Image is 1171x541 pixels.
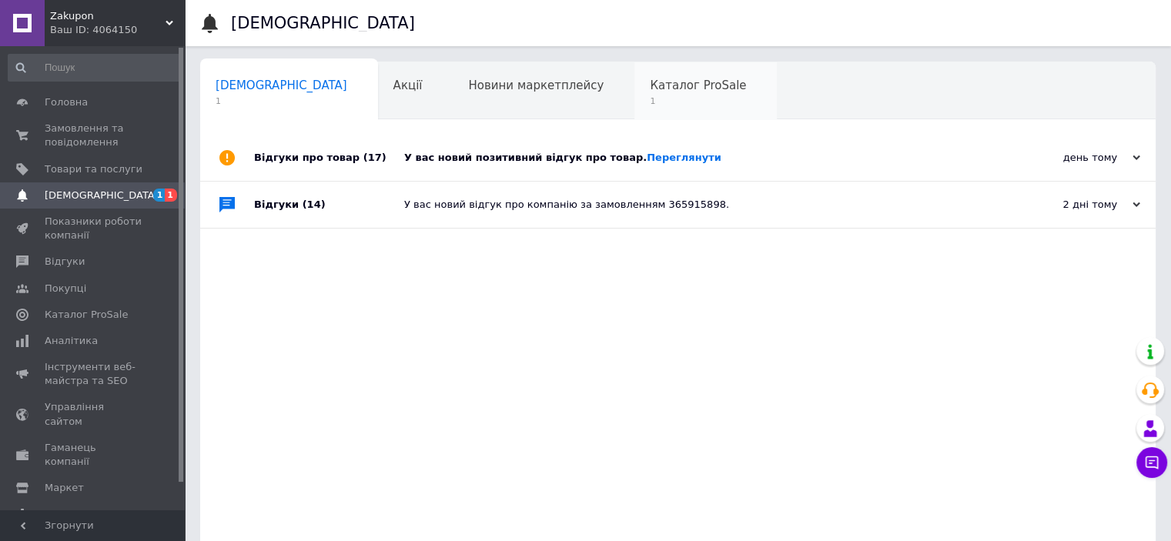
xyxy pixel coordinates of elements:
span: [DEMOGRAPHIC_DATA] [216,78,347,92]
span: 1 [153,189,166,202]
div: Ваш ID: 4064150 [50,23,185,37]
div: день тому [986,151,1140,165]
h1: [DEMOGRAPHIC_DATA] [231,14,415,32]
a: Переглянути [647,152,721,163]
span: Показники роботи компанії [45,215,142,242]
span: Новини маркетплейсу [468,78,604,92]
span: Каталог ProSale [45,308,128,322]
span: Відгуки [45,255,85,269]
span: Гаманець компанії [45,441,142,469]
div: У вас новий позитивний відгук про товар. [404,151,986,165]
div: Відгуки [254,182,404,228]
span: 1 [165,189,177,202]
span: Управління сайтом [45,400,142,428]
span: Головна [45,95,88,109]
span: Каталог ProSale [650,78,746,92]
span: Товари та послуги [45,162,142,176]
input: Пошук [8,54,182,82]
span: 1 [650,95,746,107]
span: Аналітика [45,334,98,348]
span: Zakupon [50,9,166,23]
div: У вас новий відгук про компанію за замовленням 365915898. [404,198,986,212]
div: Відгуки про товар [254,135,404,181]
span: (17) [363,152,386,163]
span: Покупці [45,282,86,296]
span: Інструменти веб-майстра та SEO [45,360,142,388]
span: Налаштування [45,507,123,521]
button: Чат з покупцем [1136,447,1167,478]
span: Акції [393,78,423,92]
span: (14) [303,199,326,210]
span: Маркет [45,481,84,495]
span: [DEMOGRAPHIC_DATA] [45,189,159,202]
div: 2 дні тому [986,198,1140,212]
span: 1 [216,95,347,107]
span: Замовлення та повідомлення [45,122,142,149]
